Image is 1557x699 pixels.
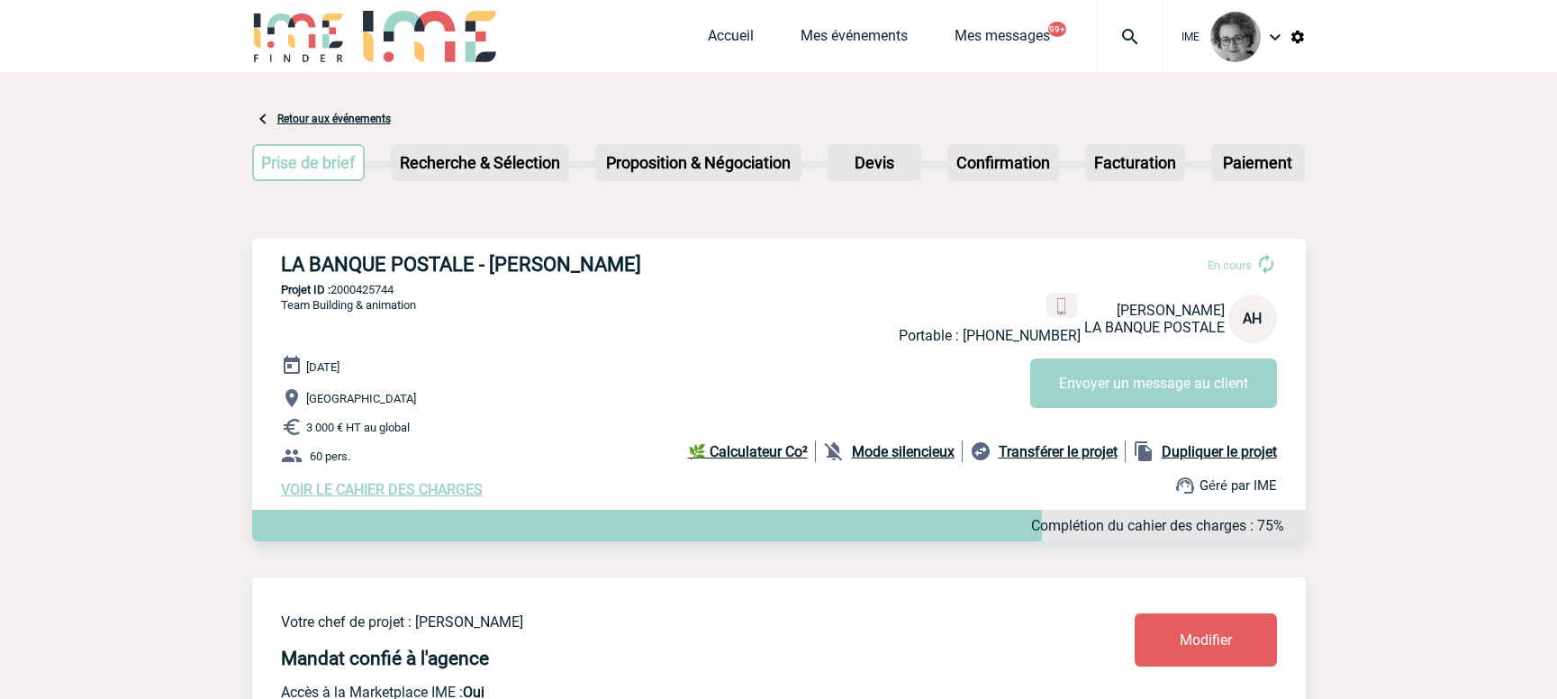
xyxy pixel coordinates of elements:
p: Votre chef de projet : [PERSON_NAME] [281,613,1028,631]
img: 101028-0.jpg [1210,12,1261,62]
b: Dupliquer le projet [1162,443,1277,460]
a: Accueil [708,27,754,52]
img: file_copy-black-24dp.png [1133,440,1154,462]
a: VOIR LE CAHIER DES CHARGES [281,481,483,498]
span: LA BANQUE POSTALE [1084,319,1225,336]
b: Mode silencieux [852,443,955,460]
span: [PERSON_NAME] [1117,302,1225,319]
span: Modifier [1180,631,1232,649]
b: 🌿 Calculateur Co² [688,443,808,460]
p: Prise de brief [254,146,364,179]
p: Paiement [1213,146,1303,179]
h3: LA BANQUE POSTALE - [PERSON_NAME] [281,253,821,276]
a: Mes événements [801,27,908,52]
img: support.png [1174,475,1196,496]
span: 3 000 € HT au global [306,421,410,434]
a: 🌿 Calculateur Co² [688,440,816,462]
img: portable.png [1054,298,1070,314]
span: IME [1181,31,1199,43]
span: Team Building & animation [281,298,416,312]
p: Confirmation [949,146,1057,179]
span: [GEOGRAPHIC_DATA] [306,392,416,405]
p: Facturation [1087,146,1183,179]
p: Portable : [PHONE_NUMBER] [899,327,1081,344]
p: Proposition & Négociation [597,146,800,179]
h4: Mandat confié à l'agence [281,648,489,669]
img: IME-Finder [252,11,346,62]
span: 60 pers. [310,449,350,463]
b: Projet ID : [281,283,330,296]
p: 2000425744 [252,283,1306,296]
p: Recherche & Sélection [393,146,567,179]
b: Transférer le projet [999,443,1118,460]
button: 99+ [1048,22,1066,37]
a: Mes messages [955,27,1050,52]
span: [DATE] [306,360,339,374]
a: Retour aux événements [277,113,391,125]
span: AH [1243,310,1262,327]
span: Géré par IME [1199,477,1277,494]
p: Devis [829,146,919,179]
span: En cours [1208,259,1252,272]
button: Envoyer un message au client [1030,359,1277,408]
